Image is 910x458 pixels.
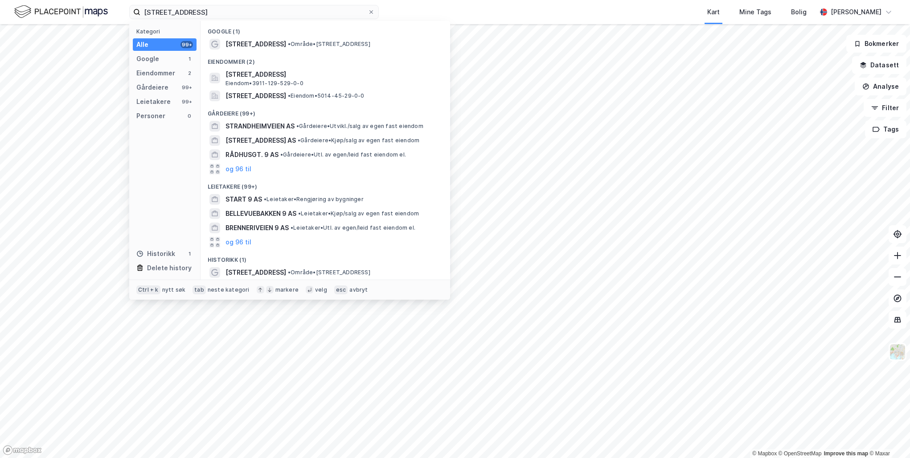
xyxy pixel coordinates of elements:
div: nytt søk [162,286,186,293]
div: Delete history [147,263,192,273]
span: Eiendom • 5014-45-29-0-0 [288,92,365,99]
div: markere [275,286,299,293]
div: Gårdeiere [136,82,168,93]
div: Kart [707,7,720,17]
button: og 96 til [225,237,251,248]
div: Bolig [791,7,807,17]
span: • [291,224,293,231]
span: Leietaker • Kjøp/salg av egen fast eiendom [298,210,419,217]
span: • [288,269,291,276]
span: • [280,151,283,158]
a: Mapbox homepage [3,445,42,455]
a: OpenStreetMap [779,450,822,457]
div: neste kategori [208,286,250,293]
button: Analyse [855,78,906,95]
div: esc [334,285,348,294]
button: og 96 til [225,164,251,174]
button: Tags [865,120,906,138]
button: Datasett [852,56,906,74]
span: • [298,210,301,217]
button: Bokmerker [846,35,906,53]
span: • [298,137,300,144]
div: Ctrl + k [136,285,160,294]
div: Leietakere [136,96,171,107]
span: Område • [STREET_ADDRESS] [288,269,370,276]
span: Leietaker • Rengjøring av bygninger [264,196,364,203]
div: tab [193,285,206,294]
div: Personer [136,111,165,121]
img: logo.f888ab2527a4732fd821a326f86c7f29.svg [14,4,108,20]
div: Google [136,54,159,64]
span: BRENNERIVEIEN 9 AS [225,223,289,233]
div: Alle [136,39,148,50]
span: • [288,41,291,47]
div: Google (1) [201,21,450,37]
div: Historikk [136,248,175,259]
div: [PERSON_NAME] [831,7,881,17]
div: Leietakere (99+) [201,176,450,192]
div: 1 [186,55,193,62]
div: Kontrollprogram for chat [865,415,910,458]
span: [STREET_ADDRESS] [225,69,439,80]
input: Søk på adresse, matrikkel, gårdeiere, leietakere eller personer [140,5,368,19]
span: STRANDHEIMVEIEN AS [225,121,295,132]
div: Gårdeiere (99+) [201,103,450,119]
div: 0 [186,112,193,120]
div: Eiendommer [136,68,175,78]
span: [STREET_ADDRESS] [225,39,286,50]
div: Kategori [136,28,197,35]
img: Z [889,343,906,360]
a: Improve this map [824,450,868,457]
div: avbryt [349,286,368,293]
span: RÅDHUSGT. 9 AS [225,149,279,160]
span: BELLEVUEBAKKEN 9 AS [225,208,296,219]
div: 1 [186,250,193,257]
iframe: Chat Widget [865,415,910,458]
span: Område • [STREET_ADDRESS] [288,41,370,48]
span: Gårdeiere • Utl. av egen/leid fast eiendom el. [280,151,406,158]
div: Mine Tags [739,7,771,17]
div: 2 [186,70,193,77]
button: Filter [864,99,906,117]
span: START 9 AS [225,194,262,205]
span: [STREET_ADDRESS] [225,91,286,101]
span: [STREET_ADDRESS] [225,267,286,278]
span: Gårdeiere • Utvikl./salg av egen fast eiendom [296,123,423,130]
span: • [264,196,266,202]
span: [STREET_ADDRESS] AS [225,135,296,146]
span: • [288,92,291,99]
div: 99+ [180,41,193,48]
span: Gårdeiere • Kjøp/salg av egen fast eiendom [298,137,419,144]
div: velg [315,286,327,293]
span: • [296,123,299,129]
div: 99+ [180,98,193,105]
div: Eiendommer (2) [201,51,450,67]
div: 99+ [180,84,193,91]
a: Mapbox [752,450,777,457]
span: Leietaker • Utl. av egen/leid fast eiendom el. [291,224,415,231]
div: Historikk (1) [201,249,450,265]
span: Eiendom • 3911-129-529-0-0 [225,80,303,87]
